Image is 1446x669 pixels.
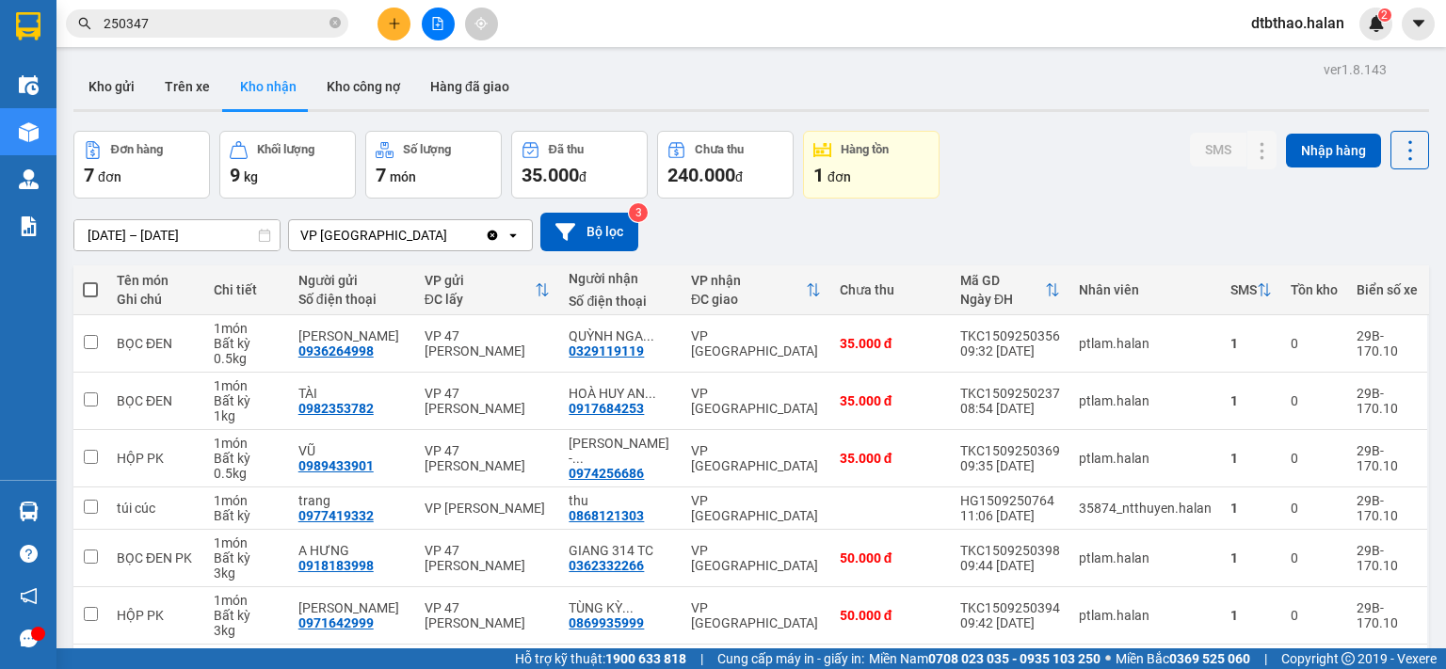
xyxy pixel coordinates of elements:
[1357,328,1418,358] div: 29B-170.10
[1190,133,1246,167] button: SMS
[569,294,672,309] div: Số điện thoại
[1291,550,1338,565] div: 0
[960,292,1045,307] div: Ngày ĐH
[1357,600,1418,630] div: 29B-170.10
[388,17,401,30] span: plus
[691,493,821,523] div: VP [GEOGRAPHIC_DATA]
[117,292,195,307] div: Ghi chú
[298,273,406,288] div: Người gửi
[622,600,634,615] span: ...
[506,228,521,243] svg: open
[1291,501,1338,516] div: 0
[1221,265,1281,315] th: Toggle SortBy
[605,651,686,666] strong: 1900 633 818
[1079,550,1212,565] div: ptlam.halan
[569,271,672,286] div: Người nhận
[691,328,821,358] div: VP [GEOGRAPHIC_DATA]
[1079,608,1212,623] div: ptlam.halan
[214,466,280,481] div: 0.5 kg
[700,648,703,669] span: |
[214,408,280,423] div: 1 kg
[298,493,406,508] div: trang
[214,393,280,408] div: Bất kỳ
[425,386,551,416] div: VP 47 [PERSON_NAME]
[1230,501,1272,516] div: 1
[403,143,451,156] div: Số lượng
[1079,282,1212,297] div: Nhân viên
[225,64,312,109] button: Kho nhận
[840,451,941,466] div: 35.000 đ
[111,143,163,156] div: Đơn hàng
[20,545,38,563] span: question-circle
[298,401,374,416] div: 0982353782
[960,508,1060,523] div: 11:06 [DATE]
[572,451,584,466] span: ...
[365,131,502,199] button: Số lượng7món
[214,282,280,297] div: Chi tiết
[1291,608,1338,623] div: 0
[569,401,644,416] div: 0917684253
[549,143,584,156] div: Đã thu
[329,15,341,33] span: close-circle
[214,321,280,336] div: 1 món
[390,169,416,184] span: món
[1079,501,1212,516] div: 35874_ntthuyen.halan
[960,328,1060,343] div: TKC1509250356
[425,292,536,307] div: ĐC lấy
[1264,648,1267,669] span: |
[425,443,551,473] div: VP 47 [PERSON_NAME]
[569,436,672,466] div: NGỌC ÁNH - 314.TC
[298,615,374,630] div: 0971642999
[117,501,195,516] div: túi cúc
[579,169,586,184] span: đ
[1230,336,1272,351] div: 1
[540,213,638,251] button: Bộ lọc
[1230,282,1257,297] div: SMS
[691,386,821,416] div: VP [GEOGRAPHIC_DATA]
[74,220,280,250] input: Select a date range.
[960,458,1060,473] div: 09:35 [DATE]
[682,265,830,315] th: Toggle SortBy
[1378,8,1391,22] sup: 2
[449,226,451,245] input: Selected VP Trường Chinh.
[300,226,447,245] div: VP [GEOGRAPHIC_DATA]
[960,600,1060,615] div: TKC1509250394
[19,169,39,189] img: warehouse-icon
[522,164,579,186] span: 35.000
[1230,550,1272,565] div: 1
[569,508,644,523] div: 0868121303
[813,164,824,186] span: 1
[298,386,406,401] div: TÀI
[415,64,524,109] button: Hàng đã giao
[19,75,39,95] img: warehouse-icon
[1291,282,1338,297] div: Tồn kho
[1357,443,1418,473] div: 29B-170.10
[840,282,941,297] div: Chưa thu
[425,501,551,516] div: VP [PERSON_NAME]
[569,543,672,558] div: GIANG 314 TC
[960,386,1060,401] div: TKC1509250237
[960,558,1060,573] div: 09:44 [DATE]
[1342,652,1355,665] span: copyright
[827,169,851,184] span: đơn
[629,203,648,222] sup: 3
[214,451,280,466] div: Bất kỳ
[298,343,374,358] div: 0936264998
[1357,386,1418,416] div: 29B-170.10
[214,493,280,508] div: 1 món
[20,629,38,647] span: message
[117,393,195,408] div: BỌC ĐEN
[73,64,150,109] button: Kho gửi
[1236,11,1359,35] span: dtbthao.halan
[214,623,280,638] div: 3 kg
[214,336,280,351] div: Bất kỳ
[298,600,406,615] div: MINH TIỆP
[960,615,1060,630] div: 09:42 [DATE]
[717,648,864,669] span: Cung cấp máy in - giấy in:
[569,386,672,401] div: HOÀ HUY ANH - 314.TC
[415,265,560,315] th: Toggle SortBy
[960,493,1060,508] div: HG1509250764
[840,550,941,565] div: 50.000 đ
[1079,393,1212,408] div: ptlam.halan
[19,122,39,142] img: warehouse-icon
